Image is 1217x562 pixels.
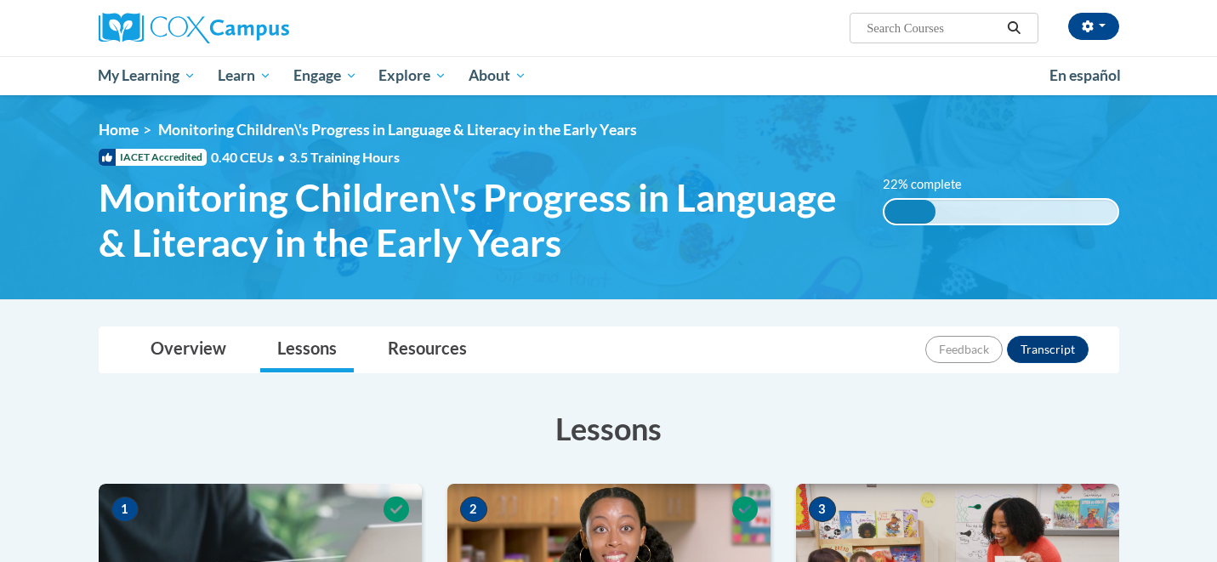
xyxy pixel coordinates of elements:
[73,56,1145,95] div: Main menu
[99,13,289,43] img: Cox Campus
[367,56,458,95] a: Explore
[809,497,836,522] span: 3
[260,327,354,372] a: Lessons
[1007,336,1089,363] button: Transcript
[371,327,484,372] a: Resources
[289,149,400,165] span: 3.5 Training Hours
[99,121,139,139] a: Home
[158,121,637,139] span: Monitoring Children\'s Progress in Language & Literacy in the Early Years
[277,149,285,165] span: •
[925,336,1003,363] button: Feedback
[1001,18,1026,38] button: Search
[99,13,422,43] a: Cox Campus
[884,200,935,224] div: 22% complete
[865,18,1001,38] input: Search Courses
[218,65,271,86] span: Learn
[134,327,243,372] a: Overview
[99,149,207,166] span: IACET Accredited
[883,175,981,194] label: 22% complete
[458,56,537,95] a: About
[293,65,357,86] span: Engage
[88,56,208,95] a: My Learning
[1049,66,1121,84] span: En español
[469,65,526,86] span: About
[1038,58,1132,94] a: En español
[207,56,282,95] a: Learn
[98,65,196,86] span: My Learning
[99,175,858,265] span: Monitoring Children\'s Progress in Language & Literacy in the Early Years
[282,56,368,95] a: Engage
[1068,13,1119,40] button: Account Settings
[211,148,289,167] span: 0.40 CEUs
[460,497,487,522] span: 2
[99,407,1119,450] h3: Lessons
[378,65,446,86] span: Explore
[111,497,139,522] span: 1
